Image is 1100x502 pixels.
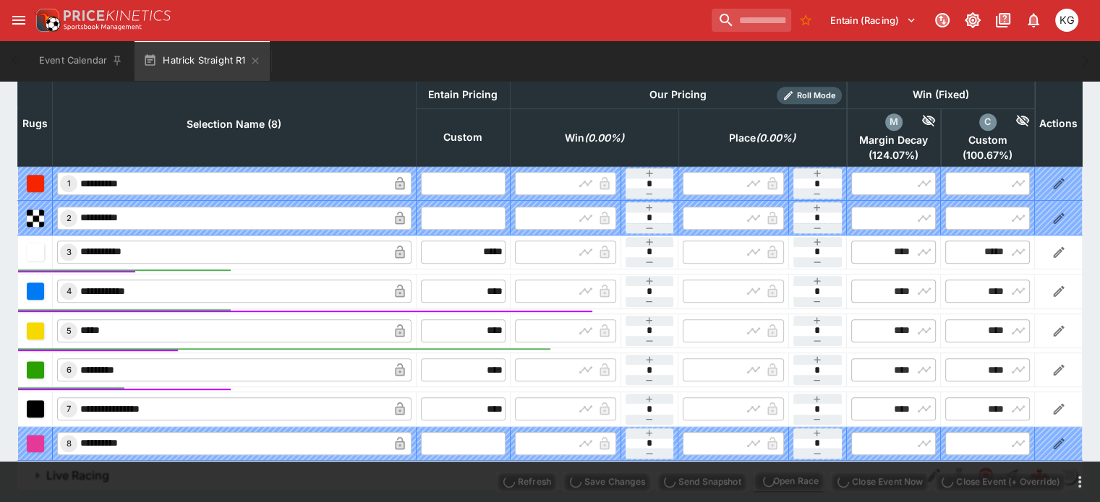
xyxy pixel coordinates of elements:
[64,438,74,449] span: 8
[64,286,74,296] span: 4
[822,9,925,32] button: Select Tenant
[32,6,61,35] img: PriceKinetics Logo
[979,113,997,131] div: custom
[929,7,955,33] button: Connected to PK
[64,10,171,21] img: PriceKinetics
[794,9,817,32] button: No Bookmarks
[64,247,74,257] span: 3
[6,7,32,33] button: open drawer
[1020,7,1046,33] button: Notifications
[885,113,903,131] div: margin_decay
[64,213,74,223] span: 2
[990,7,1016,33] button: Documentation
[549,129,640,147] span: Win(0.00%)
[64,365,74,375] span: 6
[18,81,53,166] th: Rugs
[945,134,1030,147] span: Custom
[851,134,936,147] span: Margin Decay
[960,7,986,33] button: Toggle light/dark mode
[847,81,1035,108] th: Win (Fixed)
[1035,81,1083,166] th: Actions
[997,113,1031,131] div: Hide Competitor
[1071,473,1088,490] button: more
[945,149,1030,162] span: ( 100.67 %)
[756,129,796,147] em: ( 0.00 %)
[791,90,842,102] span: Roll Mode
[64,24,142,30] img: Sportsbook Management
[135,40,270,81] button: Hatrick Straight R1
[1055,9,1078,32] div: Kevin Gutschlag
[753,471,824,491] div: split button
[1051,4,1083,36] button: Kevin Gutschlag
[171,116,297,133] span: Selection Name (8)
[64,326,74,336] span: 5
[30,40,132,81] button: Event Calendar
[584,129,624,147] em: ( 0.00 %)
[777,87,842,104] div: Show/hide Price Roll mode configuration.
[713,129,811,147] span: Place(0.00%)
[416,108,510,166] th: Custom
[644,86,712,104] div: Our Pricing
[64,178,74,189] span: 1
[712,9,791,32] input: search
[64,404,74,414] span: 7
[851,149,936,162] span: ( 124.07 %)
[903,113,937,131] div: Hide Competitor
[416,81,510,108] th: Entain Pricing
